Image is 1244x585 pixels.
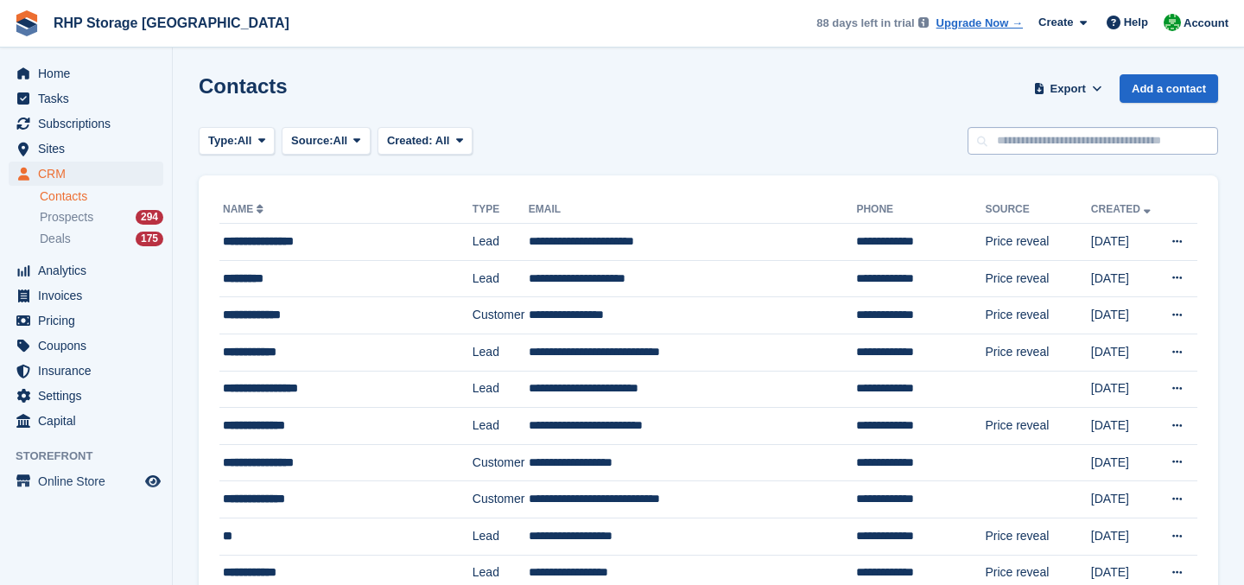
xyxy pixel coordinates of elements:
a: Created [1091,203,1154,215]
a: RHP Storage [GEOGRAPHIC_DATA] [47,9,296,37]
span: All [238,132,252,149]
a: Deals 175 [40,230,163,248]
span: Pricing [38,308,142,333]
a: menu [9,384,163,408]
span: Type: [208,132,238,149]
span: Coupons [38,334,142,358]
td: [DATE] [1091,444,1158,481]
a: menu [9,258,163,283]
td: [DATE] [1091,224,1158,261]
td: Lead [473,408,529,445]
td: [DATE] [1091,260,1158,297]
a: menu [9,111,163,136]
span: Created: [387,134,433,147]
span: Prospects [40,209,93,226]
a: Prospects 294 [40,208,163,226]
a: menu [9,359,163,383]
span: Settings [38,384,142,408]
span: All [435,134,450,147]
span: Insurance [38,359,142,383]
td: Price reveal [985,408,1090,445]
img: stora-icon-8386f47178a22dfd0bd8f6a31ec36ba5ce8667c1dd55bd0f319d3a0aa187defe.svg [14,10,40,36]
td: [DATE] [1091,297,1158,334]
button: Type: All [199,127,275,156]
td: Customer [473,444,529,481]
a: menu [9,61,163,86]
td: Lead [473,260,529,297]
img: icon-info-grey-7440780725fd019a000dd9b08b2336e03edf1995a4989e88bcd33f0948082b44.svg [918,17,929,28]
span: CRM [38,162,142,186]
td: [DATE] [1091,518,1158,555]
span: Account [1184,15,1228,32]
td: Lead [473,371,529,408]
a: Contacts [40,188,163,205]
span: Create [1038,14,1073,31]
button: Export [1030,74,1106,103]
td: [DATE] [1091,334,1158,371]
a: menu [9,162,163,186]
th: Type [473,196,529,224]
span: Invoices [38,283,142,308]
span: Analytics [38,258,142,283]
a: menu [9,334,163,358]
a: Add a contact [1120,74,1218,103]
span: All [333,132,348,149]
span: Tasks [38,86,142,111]
a: menu [9,137,163,161]
span: Online Store [38,469,142,493]
a: menu [9,469,163,493]
a: menu [9,308,163,333]
span: Help [1124,14,1148,31]
a: Name [223,203,267,215]
td: Price reveal [985,260,1090,297]
span: Home [38,61,142,86]
td: [DATE] [1091,408,1158,445]
td: Price reveal [985,518,1090,555]
img: Rod [1164,14,1181,31]
span: Deals [40,231,71,247]
span: Source: [291,132,333,149]
button: Source: All [282,127,371,156]
span: 88 days left in trial [816,15,914,32]
td: Lead [473,224,529,261]
span: Storefront [16,448,172,465]
a: Upgrade Now → [936,15,1023,32]
div: 294 [136,210,163,225]
td: Price reveal [985,334,1090,371]
td: Lead [473,334,529,371]
td: [DATE] [1091,371,1158,408]
span: Capital [38,409,142,433]
a: Preview store [143,471,163,492]
span: Sites [38,137,142,161]
th: Phone [856,196,985,224]
th: Source [985,196,1090,224]
td: [DATE] [1091,481,1158,518]
a: menu [9,283,163,308]
div: 175 [136,232,163,246]
h1: Contacts [199,74,288,98]
a: menu [9,409,163,433]
span: Subscriptions [38,111,142,136]
td: Customer [473,297,529,334]
span: Export [1050,80,1086,98]
td: Price reveal [985,297,1090,334]
button: Created: All [378,127,473,156]
td: Price reveal [985,224,1090,261]
a: menu [9,86,163,111]
td: Lead [473,518,529,555]
th: Email [529,196,857,224]
td: Customer [473,481,529,518]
